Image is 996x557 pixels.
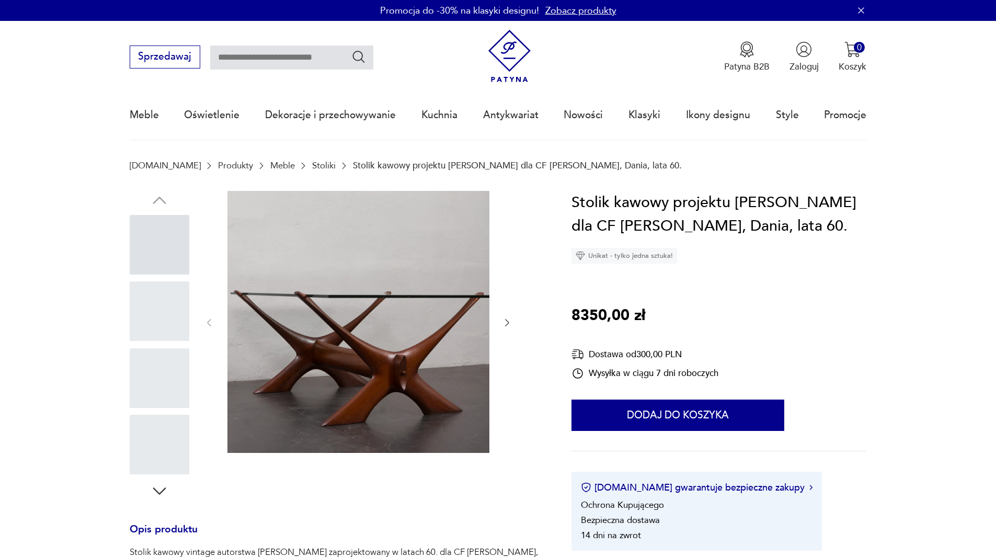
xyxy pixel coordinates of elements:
button: Dodaj do koszyka [571,400,784,431]
button: Patyna B2B [724,41,770,73]
a: Stoliki [312,161,336,170]
a: Meble [270,161,295,170]
a: Nowości [564,91,603,139]
h3: Opis produktu [130,526,542,547]
button: 0Koszyk [839,41,866,73]
a: Sprzedawaj [130,53,200,62]
img: Ikona certyfikatu [581,482,591,493]
a: Produkty [218,161,253,170]
div: Wysyłka w ciągu 7 dni roboczych [571,367,718,380]
a: Kuchnia [421,91,457,139]
a: Dekoracje i przechowywanie [265,91,396,139]
div: 0 [854,42,865,53]
button: Sprzedawaj [130,46,200,69]
img: Ikona diamentu [576,251,585,260]
img: Ikona strzałki w prawo [809,485,812,490]
p: 8350,00 zł [571,304,645,328]
div: Unikat - tylko jedna sztuka! [571,248,677,264]
img: Ikonka użytkownika [796,41,812,58]
a: Ikony designu [686,91,750,139]
a: Antykwariat [483,91,539,139]
a: Zobacz produkty [545,4,616,17]
img: Ikona koszyka [844,41,861,58]
p: Koszyk [839,61,866,73]
a: Ikona medaluPatyna B2B [724,41,770,73]
img: Zdjęcie produktu Stolik kawowy projektu Illuma Wikkelsø dla CF Christensen, Dania, lata 60. [227,191,489,453]
img: Patyna - sklep z meblami i dekoracjami vintage [483,30,536,83]
img: Ikona medalu [739,41,755,58]
a: Promocje [824,91,866,139]
a: Oświetlenie [184,91,239,139]
a: Klasyki [628,91,660,139]
p: Patyna B2B [724,61,770,73]
img: Ikona dostawy [571,348,584,361]
p: Stolik kawowy projektu [PERSON_NAME] dla CF [PERSON_NAME], Dania, lata 60. [353,161,682,170]
button: [DOMAIN_NAME] gwarantuje bezpieczne zakupy [581,481,812,494]
h1: Stolik kawowy projektu [PERSON_NAME] dla CF [PERSON_NAME], Dania, lata 60. [571,191,866,238]
li: Ochrona Kupującego [581,499,664,511]
li: Bezpieczna dostawa [581,514,660,526]
a: Meble [130,91,159,139]
button: Szukaj [351,49,367,64]
p: Zaloguj [789,61,819,73]
li: 14 dni na zwrot [581,529,641,541]
p: Promocja do -30% na klasyki designu! [380,4,539,17]
button: Zaloguj [789,41,819,73]
a: [DOMAIN_NAME] [130,161,201,170]
a: Style [776,91,799,139]
div: Dostawa od 300,00 PLN [571,348,718,361]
